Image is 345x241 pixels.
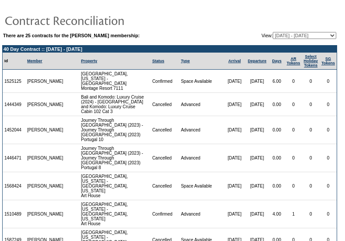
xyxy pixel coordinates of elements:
[79,116,151,144] td: Journey Through [GEOGRAPHIC_DATA] (2023) - Journey Through [GEOGRAPHIC_DATA] (2023) Portugal 10
[179,172,223,200] td: Space Available
[228,59,241,63] a: Arrival
[151,93,180,116] td: Cancelled
[285,70,302,93] td: 0
[3,46,337,53] td: 40 Day Contract :: [DATE] - [DATE]
[152,59,165,63] a: Status
[223,93,245,116] td: [DATE]
[179,200,223,228] td: Advanced
[218,32,336,39] td: View:
[25,172,65,200] td: [PERSON_NAME]
[25,116,65,144] td: [PERSON_NAME]
[3,93,25,116] td: 1444349
[151,144,180,172] td: Cancelled
[25,200,65,228] td: [PERSON_NAME]
[269,200,285,228] td: 4.00
[181,59,190,63] a: Type
[223,200,245,228] td: [DATE]
[320,144,337,172] td: 0
[246,144,269,172] td: [DATE]
[304,54,318,67] a: Select HolidayTokens
[223,144,245,172] td: [DATE]
[269,93,285,116] td: 0.00
[81,59,97,63] a: Property
[302,172,320,200] td: 0
[25,93,65,116] td: [PERSON_NAME]
[320,172,337,200] td: 0
[179,144,223,172] td: Advanced
[151,70,180,93] td: Confirmed
[246,93,269,116] td: [DATE]
[320,116,337,144] td: 0
[302,93,320,116] td: 0
[79,93,151,116] td: Bali and Komodo: Luxury Cruise (2024) - [GEOGRAPHIC_DATA] and Komodo: Luxury Cruise Cabin 102 Cat 3
[179,116,223,144] td: Advanced
[302,144,320,172] td: 0
[269,70,285,93] td: 6.00
[320,70,337,93] td: 0
[246,116,269,144] td: [DATE]
[79,200,151,228] td: [GEOGRAPHIC_DATA], [US_STATE] - [GEOGRAPHIC_DATA], [US_STATE] Art House
[285,116,302,144] td: 0
[248,59,267,63] a: Departure
[246,172,269,200] td: [DATE]
[285,200,302,228] td: 1
[302,116,320,144] td: 0
[285,172,302,200] td: 0
[151,200,180,228] td: Confirmed
[3,53,25,70] td: Id
[246,70,269,93] td: [DATE]
[79,70,151,93] td: [GEOGRAPHIC_DATA], [US_STATE] - [GEOGRAPHIC_DATA] Montage Resort 7111
[269,172,285,200] td: 0.00
[285,144,302,172] td: 0
[269,144,285,172] td: 0.00
[302,200,320,228] td: 0
[320,93,337,116] td: 0
[3,116,25,144] td: 1452044
[3,33,140,38] b: There are 25 contracts for the [PERSON_NAME] membership:
[27,59,42,63] a: Member
[3,144,25,172] td: 1446471
[151,172,180,200] td: Cancelled
[151,116,180,144] td: Cancelled
[3,200,25,228] td: 1510489
[179,70,223,93] td: Space Available
[285,93,302,116] td: 0
[302,70,320,93] td: 0
[223,172,245,200] td: [DATE]
[272,59,282,63] a: Days
[79,144,151,172] td: Journey Through [GEOGRAPHIC_DATA] (2023) - Journey Through [GEOGRAPHIC_DATA] (2023) Portugal 8
[287,57,300,65] a: ARTokens
[3,172,25,200] td: 1568424
[321,57,335,65] a: SGTokens
[223,116,245,144] td: [DATE]
[25,70,65,93] td: [PERSON_NAME]
[4,11,180,29] img: pgTtlContractReconciliation.gif
[79,172,151,200] td: [GEOGRAPHIC_DATA], [US_STATE] - [GEOGRAPHIC_DATA], [US_STATE] Art House
[246,200,269,228] td: [DATE]
[320,200,337,228] td: 0
[25,144,65,172] td: [PERSON_NAME]
[179,93,223,116] td: Advanced
[269,116,285,144] td: 0.00
[223,70,245,93] td: [DATE]
[3,70,25,93] td: 1525125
